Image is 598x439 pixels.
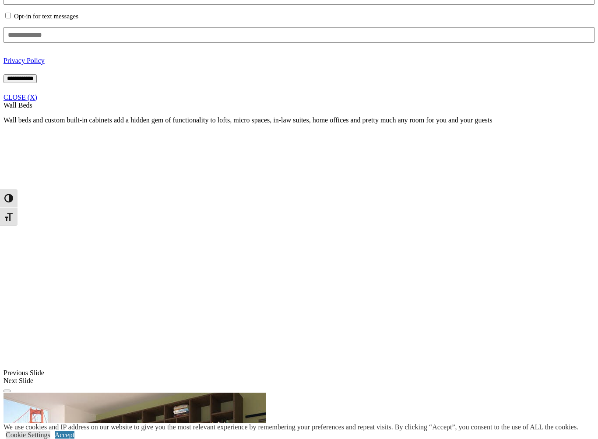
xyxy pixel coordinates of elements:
[6,431,50,439] a: Cookie Settings
[55,431,74,439] a: Accept
[4,369,594,377] div: Previous Slide
[4,423,578,431] div: We use cookies and IP address on our website to give you the most relevant experience by remember...
[4,390,11,392] button: Click here to pause slide show
[4,57,45,64] a: Privacy Policy
[14,13,78,20] label: Opt-in for text messages
[4,94,37,101] a: CLOSE (X)
[4,101,32,109] span: Wall Beds
[4,377,594,385] div: Next Slide
[4,116,594,124] p: Wall beds and custom built-in cabinets add a hidden gem of functionality to lofts, micro spaces, ...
